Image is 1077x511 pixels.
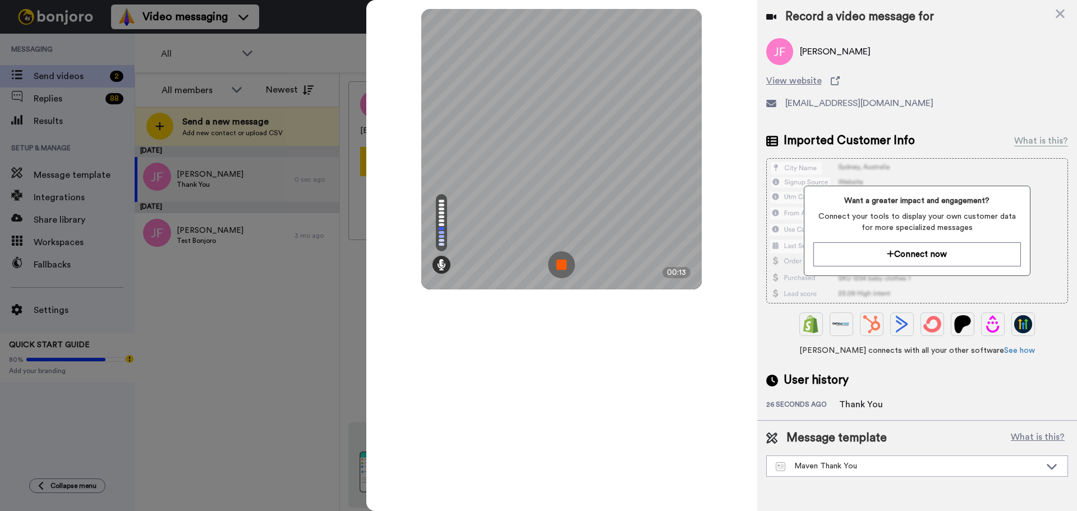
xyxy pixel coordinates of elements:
span: Message template [786,430,887,446]
div: 26 seconds ago [766,400,839,411]
img: Patreon [954,315,972,333]
img: ActiveCampaign [893,315,911,333]
div: Thank You [839,398,895,411]
a: See how [1004,347,1035,355]
img: Ontraport [832,315,850,333]
img: Shopify [802,315,820,333]
img: ConvertKit [923,315,941,333]
div: What is this? [1014,134,1068,148]
span: Connect your tools to display your own customer data for more specialized messages [813,211,1020,233]
span: [EMAIL_ADDRESS][DOMAIN_NAME] [785,96,933,110]
span: Want a greater impact and engagement? [813,195,1020,206]
span: Imported Customer Info [784,132,915,149]
button: Connect now [813,242,1020,266]
span: View website [766,74,822,88]
img: Hubspot [863,315,881,333]
img: Message-temps.svg [776,462,785,471]
div: Maven Thank You [776,461,1041,472]
button: What is this? [1007,430,1068,446]
span: [PERSON_NAME] connects with all your other software [766,345,1068,356]
img: GoHighLevel [1014,315,1032,333]
span: User history [784,372,849,389]
img: Drip [984,315,1002,333]
img: ic_record_stop.svg [548,251,575,278]
a: View website [766,74,1068,88]
div: 00:13 [662,267,691,278]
